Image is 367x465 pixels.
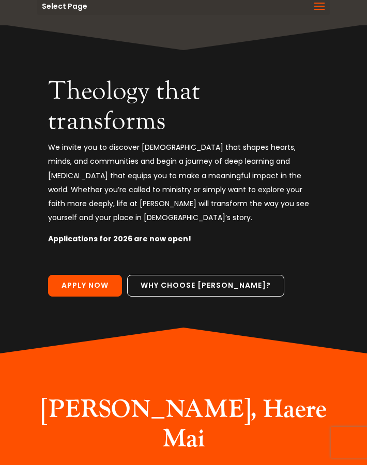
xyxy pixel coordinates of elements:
[127,275,284,297] a: Why choose [PERSON_NAME]?
[48,234,191,244] strong: Applications for 2026 are now open!
[37,395,330,459] h2: [PERSON_NAME], Haere Mai
[48,76,319,141] h2: Theology that transforms
[48,141,319,232] p: We invite you to discover [DEMOGRAPHIC_DATA] that shapes hearts, minds, and communities and begin...
[48,275,122,297] a: Apply Now
[42,3,87,10] span: Select Page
